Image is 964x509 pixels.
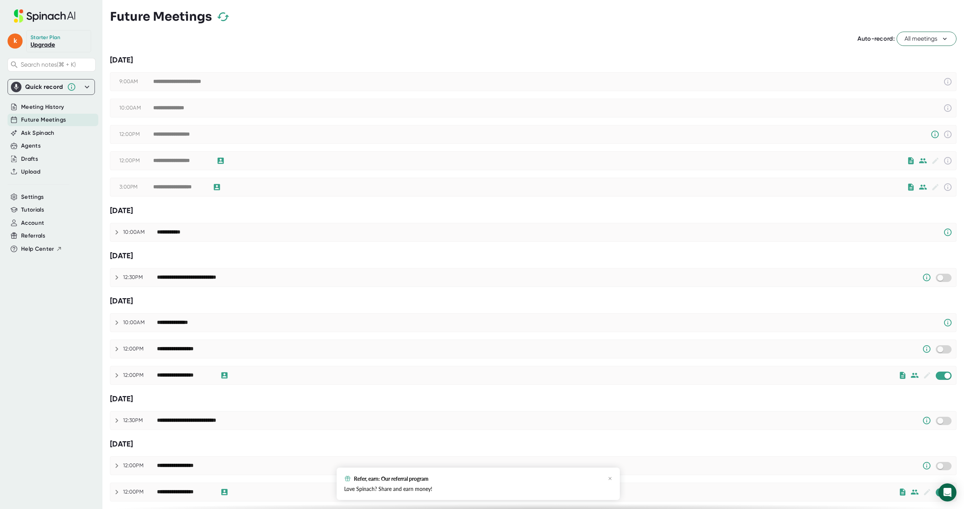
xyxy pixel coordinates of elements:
svg: This event has already passed [943,77,952,86]
div: 12:30PM [123,417,157,424]
div: 10:00AM [123,319,157,326]
svg: Spinach requires a video conference link. [943,318,952,327]
svg: Someone has manually disabled Spinach from this meeting. [922,461,931,470]
div: 12:30PM [123,274,157,281]
svg: This event has already passed [943,104,952,113]
div: 10:00AM [119,105,153,111]
div: [DATE] [110,55,956,65]
div: Quick record [11,79,92,94]
span: All meetings [905,34,949,43]
a: Upgrade [31,41,55,48]
div: Quick record [25,83,63,91]
button: Tutorials [21,206,44,214]
svg: This event has already passed [943,156,952,165]
div: [DATE] [110,206,956,215]
button: All meetings [897,32,956,46]
svg: This event has already passed [943,130,952,139]
div: 12:00PM [123,372,157,379]
svg: Someone has manually disabled Spinach from this meeting. [922,416,931,425]
span: Help Center [21,245,54,253]
button: Help Center [21,245,62,253]
div: 9:00AM [119,78,153,85]
svg: Someone has manually disabled Spinach from this meeting. [922,273,931,282]
div: [DATE] [110,439,956,449]
div: 12:00PM [119,131,153,138]
div: 12:00PM [119,157,153,164]
div: 10:00AM [123,229,157,236]
button: Meeting History [21,103,64,111]
button: Future Meetings [21,116,66,124]
div: 12:00PM [123,462,157,469]
button: Agents [21,142,41,150]
svg: This event has already passed [943,183,952,192]
div: Starter Plan [31,34,61,41]
div: [DATE] [110,394,956,404]
div: 12:00PM [123,346,157,352]
button: Settings [21,193,44,201]
button: Account [21,219,44,227]
button: Referrals [21,232,45,240]
div: 12:00PM [123,489,157,495]
div: [DATE] [110,251,956,261]
svg: Spinach requires a video conference link. [943,228,952,237]
span: Auto-record: [857,35,895,42]
h3: Future Meetings [110,9,212,24]
div: [DATE] [110,296,956,306]
span: Search notes (⌘ + K) [21,61,76,68]
svg: Someone has manually disabled Spinach from this meeting. [930,130,940,139]
button: Upload [21,168,40,176]
span: k [8,34,23,49]
button: Ask Spinach [21,129,55,137]
button: Drafts [21,155,38,163]
svg: Someone has manually disabled Spinach from this meeting. [922,344,931,354]
div: Open Intercom Messenger [938,483,956,501]
div: 3:00PM [119,184,153,190]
